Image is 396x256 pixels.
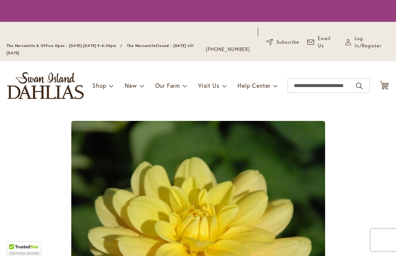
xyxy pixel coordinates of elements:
iframe: Launch Accessibility Center [5,230,26,251]
a: Email Us [307,35,337,50]
span: The Mercantile & Office Open - [DATE]-[DATE] 9-4:30pm / The Mercantile [7,43,156,48]
span: Subscribe [276,39,299,46]
a: Subscribe [266,39,299,46]
span: Our Farm [155,82,180,89]
a: store logo [7,72,84,99]
span: Help Center [237,82,271,89]
span: Visit Us [198,82,219,89]
span: New [125,82,137,89]
button: Search [356,80,363,92]
span: Log In/Register [355,35,389,50]
a: Log In/Register [345,35,389,50]
span: Shop [92,82,107,89]
span: Email Us [318,35,337,50]
a: [PHONE_NUMBER] [206,46,250,53]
